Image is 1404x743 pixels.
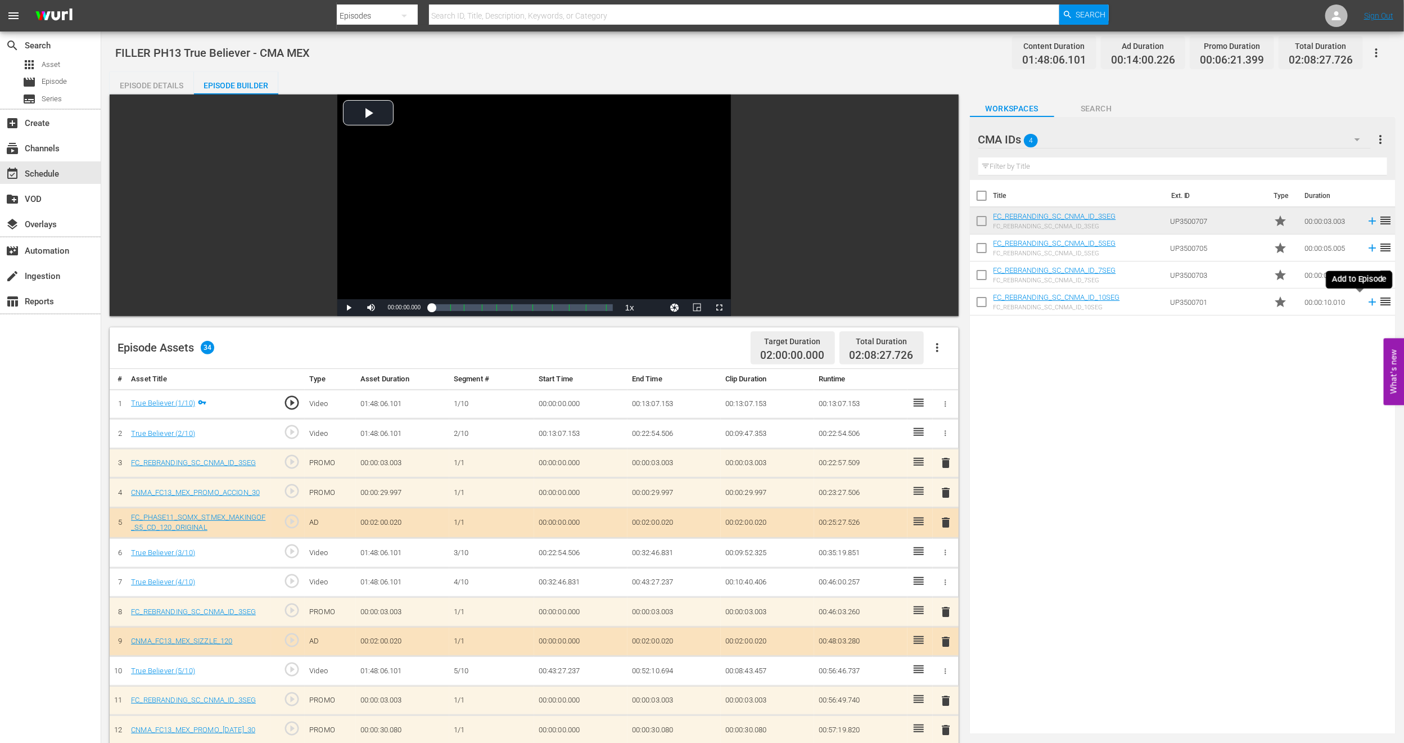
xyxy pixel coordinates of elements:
td: 00:23:27.506 [814,478,908,508]
td: 7 [110,568,127,597]
span: delete [939,516,952,529]
span: 00:00:00.000 [388,304,421,310]
a: FC_REBRANDING_SC_CNMA_ID_3SEG [131,696,256,704]
button: Jump To Time [663,299,686,316]
td: 9 [110,627,127,656]
a: FC_REBRANDING_SC_CNMA_ID_10SEG [994,293,1120,301]
span: Asset [22,58,36,71]
span: 01:48:06.101 [1022,54,1086,67]
span: Overlays [6,218,19,231]
td: 00:02:00.020 [627,507,721,538]
td: 00:32:46.831 [627,538,721,568]
span: 02:08:27.726 [1289,54,1353,67]
div: Target Duration [761,334,825,349]
a: FC_REBRANDING_SC_CNMA_ID_3SEG [131,607,256,616]
td: 01:48:06.101 [356,538,449,568]
a: FC_REBRANDING_SC_CNMA_ID_3SEG [131,458,256,467]
button: delete [939,604,952,620]
a: FC_REBRANDING_SC_CNMA_ID_7SEG [994,266,1116,274]
td: 00:00:10.010 [1300,289,1362,316]
td: 3 [110,448,127,478]
td: 00:00:00.000 [534,478,627,508]
td: 4 [110,478,127,508]
span: Search [1076,4,1106,25]
td: 00:52:10.694 [627,656,721,686]
span: Promo [1274,214,1287,228]
td: 00:13:07.153 [814,389,908,419]
td: UP3500707 [1166,208,1269,235]
td: AD [305,627,356,656]
td: 00:56:46.737 [814,656,908,686]
td: 00:10:40.406 [721,568,814,597]
span: play_circle_outline [283,632,300,649]
td: 00:09:52.325 [721,538,814,568]
td: 00:25:27.526 [814,507,908,538]
td: 00:35:19.851 [814,538,908,568]
td: 11 [110,686,127,715]
td: Video [305,419,356,449]
span: Promo [1274,241,1287,255]
td: 00:00:03.003 [721,448,814,478]
div: Ad Duration [1111,38,1175,54]
th: Duration [1298,180,1365,211]
a: CNMA_FC13_MEX_SIZZLE_120 [131,637,232,645]
td: 00:00:00.000 [534,597,627,627]
td: 01:48:06.101 [356,419,449,449]
td: 01:48:06.101 [356,656,449,686]
th: Runtime [814,369,908,390]
span: Ingestion [6,269,19,283]
a: FC_PHASE11_SOMX_STMEX_MAKINGOF_S5_CD_120_ORIGINAL [131,513,265,532]
td: 00:22:54.506 [627,419,721,449]
div: Promo Duration [1200,38,1264,54]
div: Video Player [337,94,731,316]
span: VOD [6,192,19,206]
div: Episode Builder [194,72,278,99]
td: 00:00:03.003 [356,597,449,627]
th: End Time [627,369,721,390]
span: delete [939,456,952,470]
a: True Believer (1/10) [131,399,195,407]
a: True Believer (2/10) [131,429,195,438]
button: delete [939,692,952,709]
td: Video [305,656,356,686]
button: Play [337,299,360,316]
th: # [110,369,127,390]
span: reorder [1379,214,1392,227]
td: 2/10 [449,419,534,449]
th: Start Time [534,369,627,390]
div: Content Duration [1022,38,1086,54]
td: 00:00:03.003 [356,448,449,478]
td: 00:00:00.000 [534,389,627,419]
td: Video [305,389,356,419]
button: Open Feedback Widget [1384,338,1404,405]
td: 00:02:00.020 [356,507,449,538]
td: 6 [110,538,127,568]
td: 1/1 [449,627,534,656]
span: Series [22,92,36,106]
button: Episode Builder [194,72,278,94]
td: 01:48:06.101 [356,568,449,597]
td: 1/1 [449,507,534,538]
div: FC_REBRANDING_SC_CNMA_ID_7SEG [994,277,1116,284]
span: play_circle_outline [283,602,300,619]
span: delete [939,605,952,619]
span: Promo [1274,268,1287,282]
span: 34 [201,341,214,354]
td: 00:00:29.997 [721,478,814,508]
button: delete [939,722,952,739]
div: Total Duration [850,334,914,349]
td: 5 [110,507,127,538]
span: delete [939,694,952,708]
span: Workspaces [970,102,1054,116]
div: CMA IDs [978,124,1371,155]
td: 00:00:05.005 [1300,235,1362,262]
td: 00:22:57.509 [814,448,908,478]
td: UP3500701 [1166,289,1269,316]
td: 8 [110,597,127,627]
span: Episode [42,76,67,87]
span: Episode [22,75,36,89]
td: 1/10 [449,389,534,419]
div: Progress Bar [432,304,613,311]
img: ans4CAIJ8jUAAAAAAAAAAAAAAAAAAAAAAAAgQb4GAAAAAAAAAAAAAAAAAAAAAAAAJMjXAAAAAAAAAAAAAAAAAAAAAAAAgAT5G... [27,3,81,29]
button: delete [939,515,952,531]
